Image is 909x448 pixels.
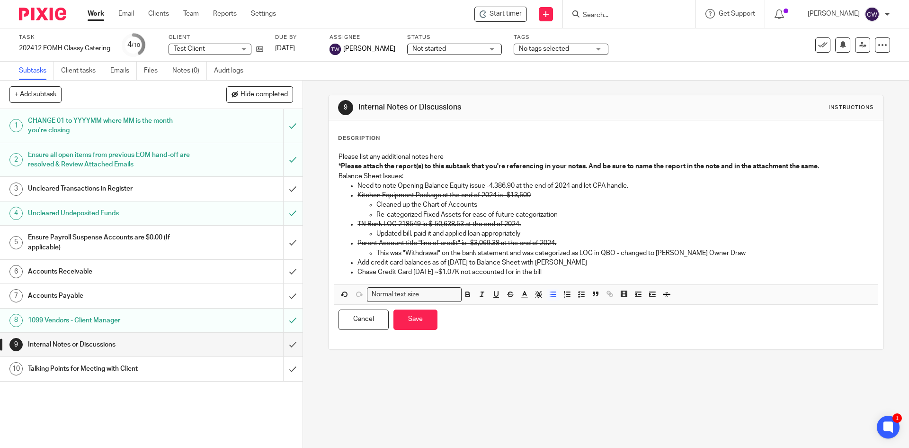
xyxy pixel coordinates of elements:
div: 2 [9,153,23,166]
label: Status [407,34,502,41]
span: Test Client [174,46,205,52]
p: Cleaned up the Chart of Accounts [376,200,873,210]
div: 10 [9,362,23,375]
span: Get Support [719,10,755,17]
h1: 1099 Vendors - Client Manager [28,313,192,328]
a: Work [88,9,104,18]
p: Updated bill, paid it and applied loan appropriately [376,229,873,238]
span: [PERSON_NAME] [343,44,395,54]
span: Start timer [490,9,522,19]
a: Email [118,9,134,18]
button: Save [393,310,437,330]
span: No tags selected [519,46,569,52]
h1: Accounts Payable [28,289,192,303]
a: Notes (0) [172,62,207,80]
s: Parent Account title "line of credit" is -$3,069.38 at the end of 2024. [357,240,556,247]
h1: Ensure Payroll Suspense Accounts are $0.00 (If applicable) [28,230,192,255]
p: Re-categorized Fixed Assets for ease of future categorization [376,210,873,219]
p: Balance Sheet Issues: [339,172,873,181]
div: Test Client - 202412 EOMH Classy Catering [474,7,527,22]
a: Client tasks [61,62,103,80]
div: 6 [9,265,23,278]
h1: CHANGE 01 to YYYYMM where MM is the month you're closing [28,114,192,138]
a: Settings [251,9,276,18]
div: Search for option [367,287,462,302]
h1: Talking Points for Meeting with Client [28,362,192,376]
img: svg%3E [330,44,341,55]
div: 4 [9,207,23,220]
strong: Please attach the report(s) to this subtask that you're referencing in your notes. And be sure to... [341,163,819,170]
div: 5 [9,236,23,249]
p: Please list any additional notes here [339,152,873,162]
p: Need to note Opening Balance Equity issue -4,386.90 at the end of 2024 and let CPA handle. [357,181,873,191]
img: svg%3E [864,7,880,22]
label: Tags [514,34,608,41]
div: 7 [9,289,23,302]
p: This was "Withdrawal" on the bank statement and was categorized as LOC in QBO - changed to [PERSO... [376,248,873,258]
div: 1 [9,119,23,132]
div: 9 [338,100,353,115]
a: Reports [213,9,237,18]
label: Client [169,34,263,41]
button: Hide completed [226,86,293,102]
span: Not started [412,46,446,52]
div: Instructions [829,104,874,111]
div: 202412 EOMH Classy Catering [19,44,110,53]
h1: Uncleared Transactions in Register [28,182,192,196]
span: Normal text size [369,290,421,300]
p: Add credit card balances as of [DATE] to Balance Sheet with [PERSON_NAME] [357,258,873,267]
h1: Uncleared Undeposited Funds [28,206,192,220]
span: [DATE] [275,45,295,52]
a: Files [144,62,165,80]
input: Search [582,11,667,20]
div: 4 [127,39,140,50]
input: Search for option [422,290,456,300]
p: Chase Credit Card [DATE] ~$1.07K not accounted for in the bill [357,267,873,277]
p: [PERSON_NAME] [808,9,860,18]
button: Cancel [339,310,389,330]
s: TN Bank LOC 218549 is $-50,638.53 at the end of 2024. [357,221,521,228]
small: /10 [132,43,140,48]
label: Due by [275,34,318,41]
a: Team [183,9,199,18]
a: Audit logs [214,62,250,80]
s: Kitchen Equipment Package at the end of 2024 is -$13,500 [357,192,531,199]
span: Hide completed [241,91,288,99]
img: Pixie [19,8,66,20]
div: 3 [9,183,23,196]
p: Description [338,135,380,142]
h1: Ensure all open items from previous EOM hand-off are resolved & Review Attached Emails [28,148,192,172]
label: Assignee [330,34,395,41]
a: Emails [110,62,137,80]
div: 9 [9,338,23,351]
label: Task [19,34,110,41]
div: 1 [892,413,902,423]
a: Subtasks [19,62,54,80]
button: + Add subtask [9,86,62,102]
a: Clients [148,9,169,18]
h1: Internal Notes or Discussions [358,102,626,112]
h1: Accounts Receivable [28,265,192,279]
div: 8 [9,314,23,327]
h1: Internal Notes or Discussions [28,338,192,352]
